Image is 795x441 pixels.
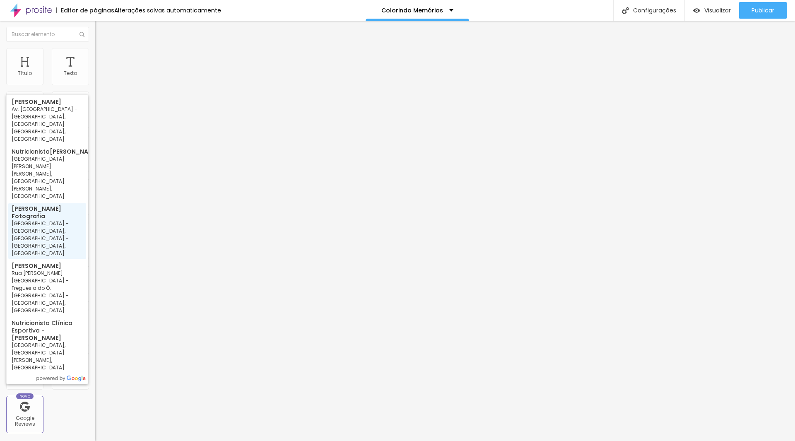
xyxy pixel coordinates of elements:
div: Novo [16,393,34,399]
span: Visualizar [704,7,731,14]
img: Icone [622,7,629,14]
div: Texto [64,70,77,76]
div: Editor de páginas [56,7,114,13]
button: Visualizar [685,2,739,19]
img: Icone [79,32,84,37]
span: Publicar [752,7,774,14]
p: Colorindo Memórias [381,7,443,13]
button: Publicar [739,2,787,19]
img: view-1.svg [693,7,700,14]
input: Buscar elemento [6,27,89,42]
iframe: Editor [95,21,795,441]
div: Alterações salvas automaticamente [114,7,221,13]
div: Google Reviews [8,415,41,427]
div: Título [18,70,32,76]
